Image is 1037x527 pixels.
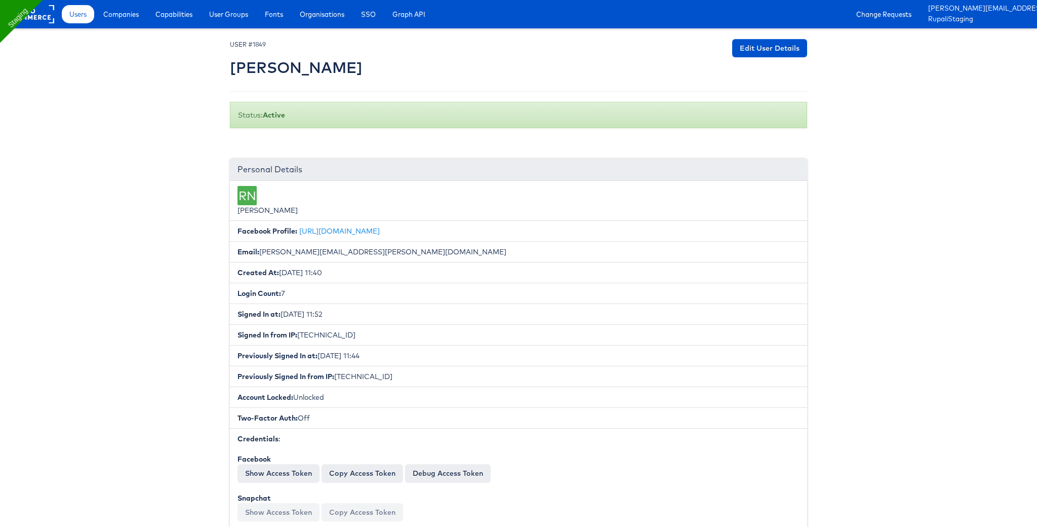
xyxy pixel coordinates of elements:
[230,407,807,429] li: Off
[322,464,403,482] button: Copy Access Token
[300,9,344,19] span: Organisations
[237,247,259,256] b: Email:
[732,39,807,57] a: Edit User Details
[361,9,376,19] span: SSO
[353,5,383,23] a: SSO
[230,345,807,366] li: [DATE] 11:44
[96,5,146,23] a: Companies
[237,227,297,236] b: Facebook Profile:
[263,110,285,120] b: Active
[230,102,807,128] div: Status:
[202,5,256,23] a: User Groups
[265,9,283,19] span: Fonts
[237,268,279,277] b: Created At:
[69,9,87,19] span: Users
[230,283,807,304] li: 7
[237,372,334,381] b: Previously Signed In from IP:
[237,503,320,521] button: Show Access Token
[237,351,317,360] b: Previously Signed In at:
[230,59,363,76] h2: [PERSON_NAME]
[405,464,491,482] a: Debug Access Token
[292,5,352,23] a: Organisations
[237,455,271,464] b: Facebook
[209,9,248,19] span: User Groups
[103,9,139,19] span: Companies
[237,494,271,503] b: Snapchat
[148,5,200,23] a: Capabilities
[237,464,320,482] button: Show Access Token
[237,330,297,340] b: Signed In from IP:
[928,4,1029,14] a: [PERSON_NAME][EMAIL_ADDRESS][PERSON_NAME][DOMAIN_NAME]
[230,387,807,408] li: Unlocked
[230,241,807,262] li: [PERSON_NAME][EMAIL_ADDRESS][PERSON_NAME][DOMAIN_NAME]
[237,186,257,205] div: RN
[392,9,425,19] span: Graph API
[257,5,291,23] a: Fonts
[385,5,433,23] a: Graph API
[230,304,807,325] li: [DATE] 11:52
[155,9,192,19] span: Capabilities
[299,227,380,236] a: [URL][DOMAIN_NAME]
[230,181,807,221] li: [PERSON_NAME]
[237,413,298,423] b: Two-Factor Auth:
[237,289,281,298] b: Login Count:
[322,503,403,521] button: Copy Access Token
[230,366,807,387] li: [TECHNICAL_ID]
[849,5,919,23] a: Change Requests
[928,14,1029,25] a: RupaliStaging
[237,434,278,443] b: Credentials
[230,324,807,346] li: [TECHNICAL_ID]
[230,159,807,181] div: Personal Details
[230,262,807,283] li: [DATE] 11:40
[230,41,266,48] small: USER #1849
[237,393,293,402] b: Account Locked:
[62,5,94,23] a: Users
[237,310,281,319] b: Signed In at:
